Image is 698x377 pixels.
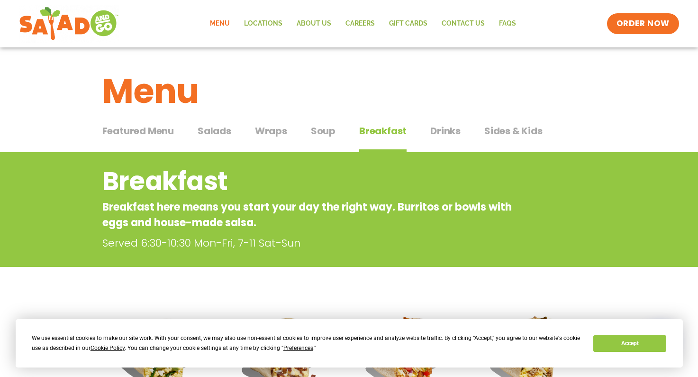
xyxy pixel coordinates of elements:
nav: Menu [203,13,523,35]
a: GIFT CARDS [382,13,435,35]
a: Careers [338,13,382,35]
div: We use essential cookies to make our site work. With your consent, we may also use non-essential ... [32,333,582,353]
span: ORDER NOW [616,18,670,29]
div: Cookie Consent Prompt [16,319,683,368]
a: FAQs [492,13,523,35]
span: Cookie Policy [91,345,125,351]
p: Served 6:30-10:30 Mon-Fri, 7-11 Sat-Sun [102,235,524,251]
span: Wraps [255,124,287,138]
img: new-SAG-logo-768×292 [19,5,119,43]
h1: Menu [102,65,596,117]
span: Drinks [430,124,461,138]
h2: Breakfast [102,162,520,201]
span: Salads [198,124,231,138]
a: ORDER NOW [607,13,679,34]
span: Breakfast [359,124,407,138]
button: Accept [593,335,666,352]
a: About Us [290,13,338,35]
div: Tabbed content [102,120,596,153]
span: Featured Menu [102,124,174,138]
p: Breakfast here means you start your day the right way. Burritos or bowls with eggs and house-made... [102,199,520,230]
a: Menu [203,13,237,35]
a: Contact Us [435,13,492,35]
a: Locations [237,13,290,35]
span: Soup [311,124,335,138]
span: Sides & Kids [484,124,543,138]
span: Preferences [283,345,313,351]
